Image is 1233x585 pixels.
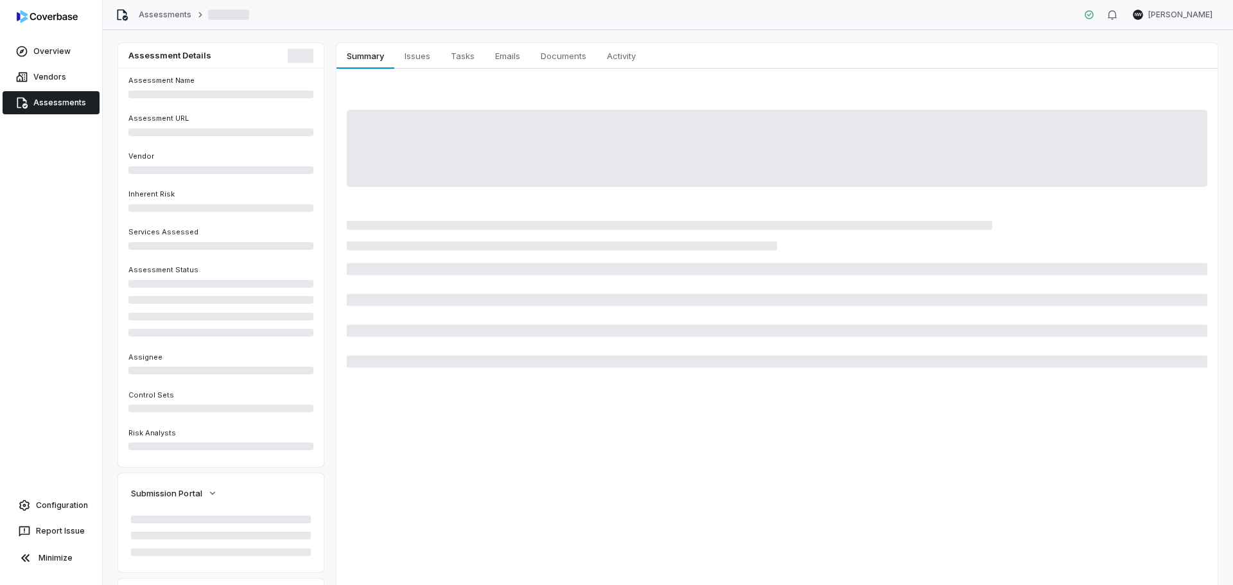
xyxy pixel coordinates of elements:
a: Assessments [3,91,100,114]
span: Assessment URL [128,114,189,123]
span: Inherent Risk [128,189,175,198]
span: Assessment Status [128,265,198,274]
a: Vendors [3,65,100,89]
button: Report Issue [5,520,97,543]
span: Assignee [128,353,162,362]
img: logo-D7KZi-bG.svg [17,10,78,23]
span: Emails [490,48,525,64]
span: Submission Portal [131,487,202,499]
span: Activity [602,48,641,64]
a: Configuration [5,494,97,517]
span: Services Assessed [128,227,198,236]
span: Risk Analysts [128,428,176,437]
span: Control Sets [128,390,174,399]
span: [PERSON_NAME] [1148,10,1212,20]
span: Assessment Details [128,51,211,60]
a: Assessments [139,10,191,20]
span: Assessment Name [128,76,195,85]
span: Documents [536,48,591,64]
button: Submission Portal [127,480,222,507]
button: Minimize [5,545,97,571]
span: Vendor [128,152,154,161]
span: Summary [342,48,389,64]
span: Tasks [446,48,480,64]
a: Overview [3,40,100,63]
span: Issues [399,48,435,64]
span: NW [1133,10,1143,20]
button: NW[PERSON_NAME] [1125,5,1220,24]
